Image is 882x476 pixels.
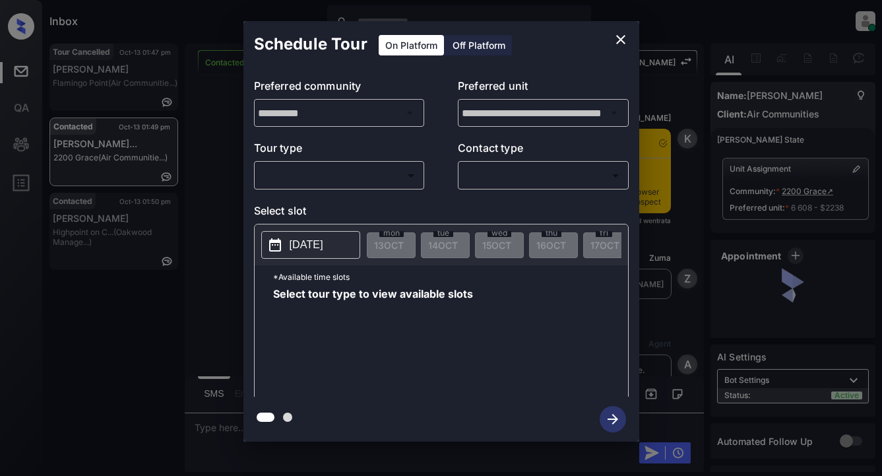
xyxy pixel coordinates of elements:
[608,26,634,53] button: close
[379,35,444,55] div: On Platform
[458,140,629,161] p: Contact type
[290,237,323,253] p: [DATE]
[458,78,629,99] p: Preferred unit
[273,289,473,394] span: Select tour type to view available slots
[273,265,628,289] p: *Available time slots
[446,35,512,55] div: Off Platform
[254,140,425,161] p: Tour type
[254,203,629,224] p: Select slot
[261,231,360,259] button: [DATE]
[243,21,378,67] h2: Schedule Tour
[254,78,425,99] p: Preferred community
